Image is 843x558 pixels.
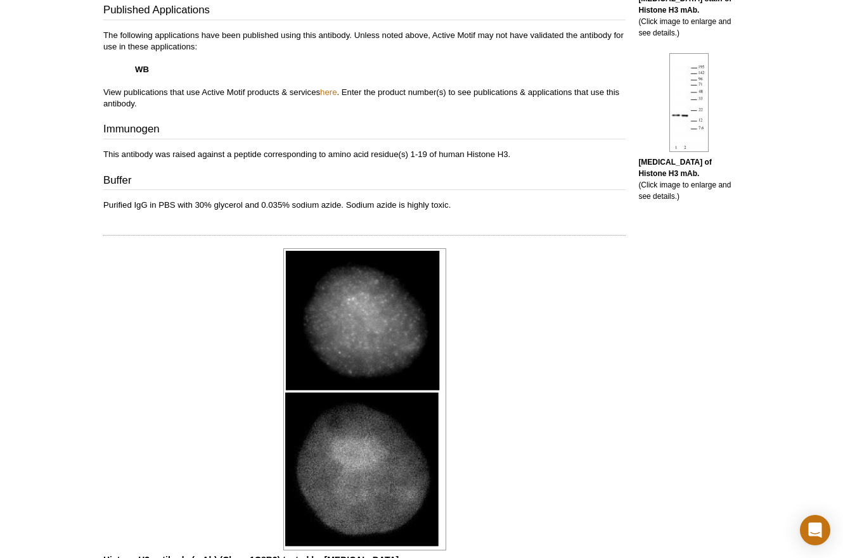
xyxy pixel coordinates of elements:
[103,122,626,139] h3: Immunogen
[103,30,626,110] p: The following applications have been published using this antibody. Unless noted above, Active Mo...
[103,149,626,160] p: This antibody was raised against a peptide corresponding to amino acid residue(s) 1-19 of human H...
[800,515,830,545] div: Open Intercom Messenger
[283,248,446,550] img: Histone H3 antibody (mAb) tested by immunofluorescence.
[135,65,149,74] strong: WB
[103,200,626,211] p: Purified IgG in PBS with 30% glycerol and 0.035% sodium azide. Sodium azide is highly toxic.
[103,3,626,20] h3: Published Applications
[320,87,337,97] a: here
[103,173,626,191] h3: Buffer
[669,53,709,152] img: Histone H3 antibody (mAb) tested by Western blot.
[638,158,712,178] b: [MEDICAL_DATA] of Histone H3 mAb.
[638,156,740,202] p: (Click image to enlarge and see details.)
